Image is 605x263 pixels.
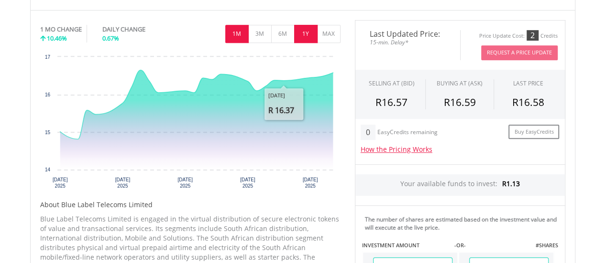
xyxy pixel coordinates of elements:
button: 6M [271,25,295,43]
svg: Interactive chart [40,52,341,195]
text: [DATE] 2025 [177,177,193,189]
h5: About Blue Label Telecoms Limited [40,200,341,210]
label: INVESTMENT AMOUNT [362,242,419,249]
button: 1Y [294,25,318,43]
text: 17 [44,54,50,60]
span: R16.59 [443,95,475,109]
a: Buy EasyCredits [508,125,559,139]
text: [DATE] 2025 [302,177,318,189]
button: 1M [225,25,249,43]
span: Last Updated Price: [363,30,453,38]
div: Credits [540,32,558,40]
text: [DATE] 2025 [52,177,67,189]
text: 14 [44,167,50,172]
label: #SHARES [535,242,558,249]
text: [DATE] 2025 [240,177,255,189]
div: Your available funds to invest: [355,174,565,196]
button: 3M [248,25,272,43]
text: 15 [44,130,50,135]
div: 0 [361,125,375,140]
span: 10.46% [47,34,67,42]
div: DAILY CHANGE [102,25,177,34]
div: SELLING AT (BID) [368,79,414,87]
span: 0.67% [102,34,119,42]
button: Request A Price Update [481,45,558,60]
div: LAST PRICE [513,79,543,87]
div: EasyCredits remaining [377,129,438,137]
button: MAX [317,25,341,43]
text: [DATE] 2025 [115,177,130,189]
span: BUYING AT (ASK) [437,79,483,87]
text: 16 [44,92,50,97]
div: 2 [527,30,539,41]
label: -OR- [454,242,465,249]
div: Price Update Cost: [479,32,525,40]
span: 15-min. Delay* [363,38,453,47]
div: Chart. Highcharts interactive chart. [40,52,341,195]
div: 1 MO CHANGE [40,25,82,34]
span: R16.58 [512,95,544,109]
div: The number of shares are estimated based on the investment value and will execute at the live price. [365,215,561,231]
a: How the Pricing Works [361,145,432,154]
span: R1.13 [502,179,520,188]
span: R16.57 [375,95,407,109]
